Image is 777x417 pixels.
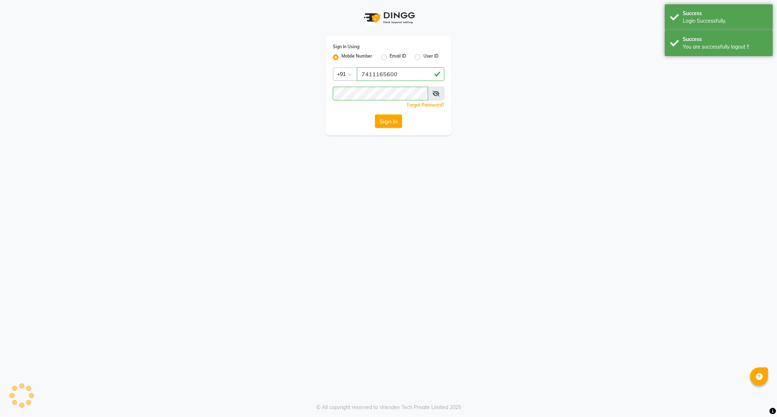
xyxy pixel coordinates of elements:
div: Success [683,10,767,17]
iframe: chat widget [747,388,770,410]
label: Email ID [390,53,406,62]
img: logo1.svg [360,7,417,28]
button: Sign In [375,114,402,128]
label: Sign In Using: [333,44,360,50]
label: Mobile Number [341,53,372,62]
div: Success [683,36,767,43]
input: Username [357,67,444,81]
input: Username [333,87,428,100]
div: Login Successfully. [683,17,767,25]
label: User ID [423,53,439,62]
a: Forgot Password? [407,102,444,108]
div: You are successfully logout !! [683,43,767,51]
